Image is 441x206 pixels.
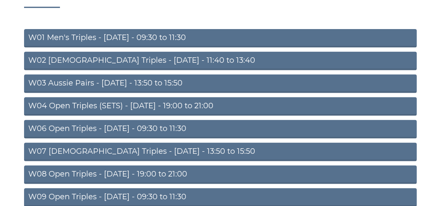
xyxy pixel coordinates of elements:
[24,143,417,161] a: W07 [DEMOGRAPHIC_DATA] Triples - [DATE] - 13:50 to 15:50
[24,75,417,93] a: W03 Aussie Pairs - [DATE] - 13:50 to 15:50
[24,52,417,70] a: W02 [DEMOGRAPHIC_DATA] Triples - [DATE] - 11:40 to 13:40
[24,29,417,48] a: W01 Men's Triples - [DATE] - 09:30 to 11:30
[24,97,417,116] a: W04 Open Triples (SETS) - [DATE] - 19:00 to 21:00
[24,166,417,184] a: W08 Open Triples - [DATE] - 19:00 to 21:00
[24,120,417,139] a: W06 Open Triples - [DATE] - 09:30 to 11:30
